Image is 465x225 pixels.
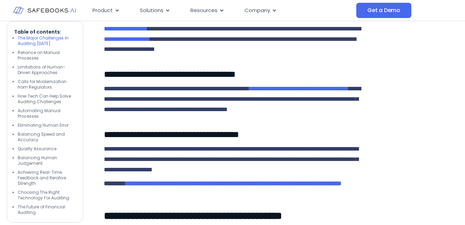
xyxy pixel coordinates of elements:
div: Menu Toggle [87,4,356,17]
span: Resources [190,7,217,15]
li: Balancing Human Judgement [18,155,76,166]
p: Table of contents: [14,28,76,35]
li: Choosing The Right Technology For Auditing [18,190,76,201]
span: Company [244,7,270,15]
li: The Future of Financial Auditing [18,204,76,215]
span: Product [92,7,113,15]
li: Automating Manual Processes [18,108,76,119]
span: Get a Demo [367,7,400,14]
li: Balancing Speed and Accuracy [18,132,76,143]
li: Limitations of Human-Driven Approaches [18,64,76,75]
a: Get a Demo [356,3,411,18]
li: Calls for Modernization from Regulators [18,79,76,90]
nav: Menu [87,4,356,17]
li: Eliminating Human Error [18,123,76,128]
span: Solutions [140,7,163,15]
li: The Major Challenges in Auditing [DATE] [18,35,76,46]
li: Achieving Real-Time Feedback and Iterative Strength [18,170,76,186]
li: How Tech Can Help Solve Auditing Challenges [18,93,76,105]
li: Quality Assurance [18,146,76,152]
li: Reliance on Manual Processes [18,50,76,61]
